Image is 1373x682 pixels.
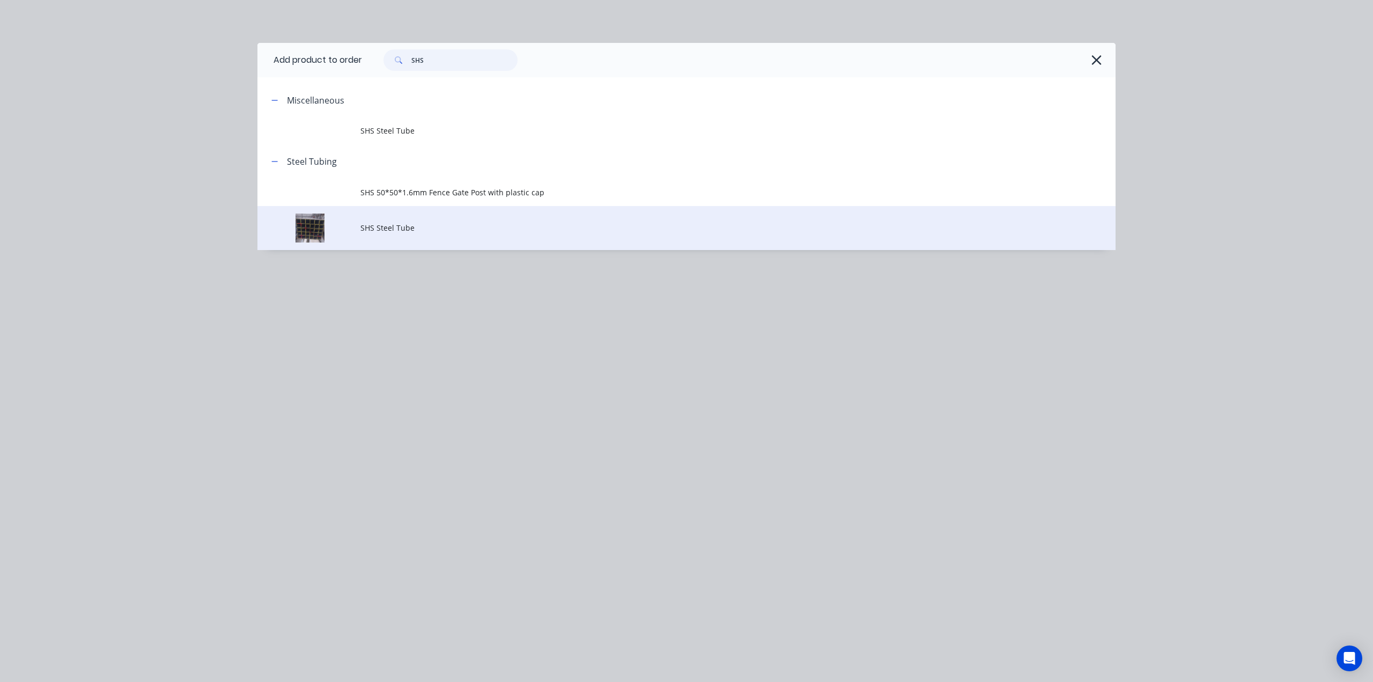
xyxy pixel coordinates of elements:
[287,94,344,107] div: Miscellaneous
[411,49,518,71] input: Search...
[287,155,337,168] div: Steel Tubing
[360,125,964,136] span: SHS Steel Tube
[257,43,362,77] div: Add product to order
[1337,646,1362,671] div: Open Intercom Messenger
[360,222,964,233] span: SHS Steel Tube
[360,187,964,198] span: SHS 50*50*1.6mm Fence Gate Post with plastic cap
